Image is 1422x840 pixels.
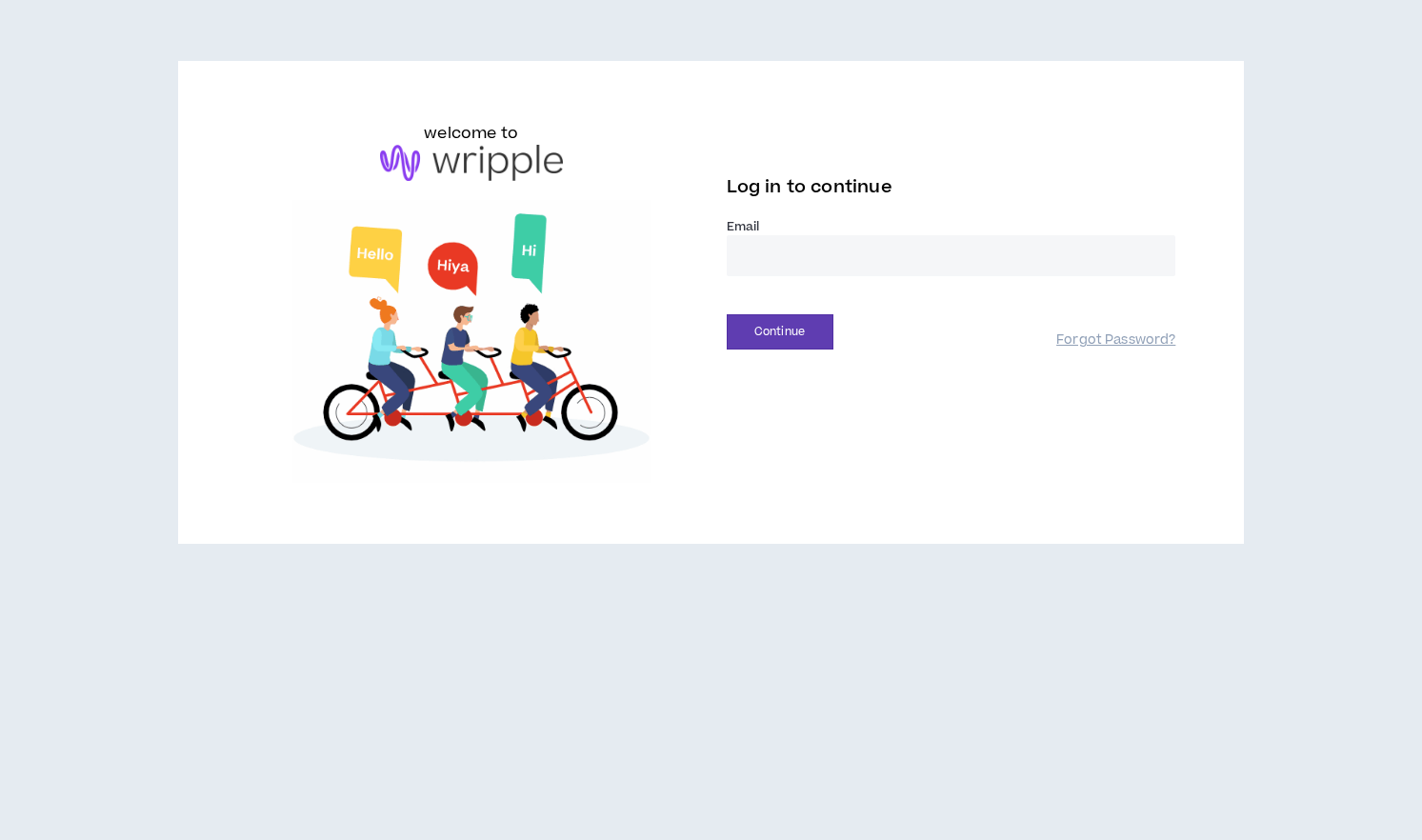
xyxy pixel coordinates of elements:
[247,200,696,484] img: Welcome to Wripple
[727,314,833,350] button: Continue
[727,218,1176,235] label: Email
[727,175,892,199] span: Log in to continue
[1056,331,1175,350] a: Forgot Password?
[380,145,563,181] img: logo-brand.png
[424,122,518,145] h6: welcome to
